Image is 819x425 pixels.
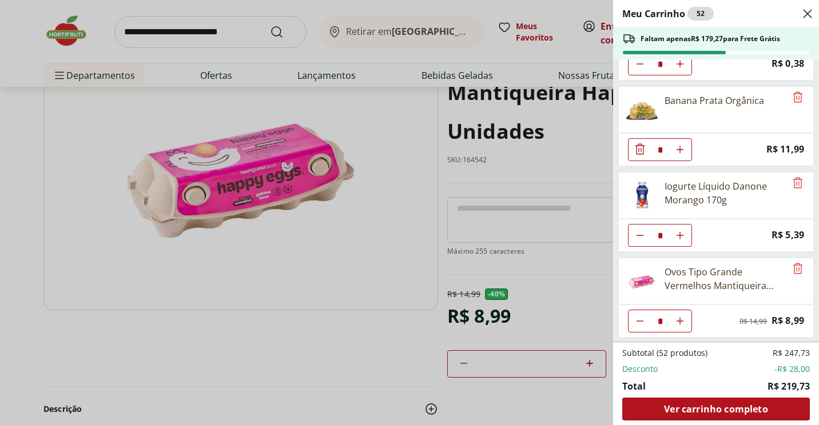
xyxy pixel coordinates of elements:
span: Total [622,379,646,393]
span: Subtotal (52 produtos) [622,347,707,359]
a: Ver carrinho completo [622,398,810,420]
span: Ver carrinho completo [664,404,768,414]
button: Aumentar Quantidade [669,53,691,75]
input: Quantidade Atual [651,139,669,161]
span: R$ 247,73 [773,347,810,359]
input: Quantidade Atual [651,224,669,246]
span: -R$ 28,00 [774,363,810,375]
button: Aumentar Quantidade [669,224,691,247]
input: Quantidade Atual [651,53,669,75]
div: Banana Prata Orgânica [665,94,764,107]
img: Banana Prata Orgânica [626,94,658,126]
img: Iogurte Líquido Danone Morango 170g [626,179,658,211]
span: R$ 11,99 [766,142,804,157]
button: Diminuir Quantidade [629,53,651,75]
span: R$ 5,39 [772,227,804,243]
span: R$ 14,99 [740,317,767,326]
div: 52 [687,7,714,21]
span: R$ 0,38 [772,56,804,71]
div: Ovos Tipo Grande Vermelhos Mantiqueira Happy Eggs 10 Unidades [665,265,786,292]
button: Diminuir Quantidade [629,138,651,161]
span: R$ 219,73 [768,379,810,393]
input: Quantidade Atual [651,310,669,332]
button: Remove [791,91,805,105]
button: Diminuir Quantidade [629,224,651,247]
button: Aumentar Quantidade [669,138,691,161]
div: Iogurte Líquido Danone Morango 170g [665,179,786,207]
button: Remove [791,262,805,276]
button: Aumentar Quantidade [669,310,691,332]
button: Diminuir Quantidade [629,310,651,332]
img: Ovos Tipo Grande Vermelhos Mantiqueira Happy Eggs 10 Unidades [626,265,658,297]
h2: Meu Carrinho [622,7,714,21]
span: Faltam apenas R$ 179,27 para Frete Grátis [641,34,780,43]
button: Remove [791,177,805,190]
span: Desconto [622,363,658,375]
span: R$ 8,99 [772,313,804,328]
